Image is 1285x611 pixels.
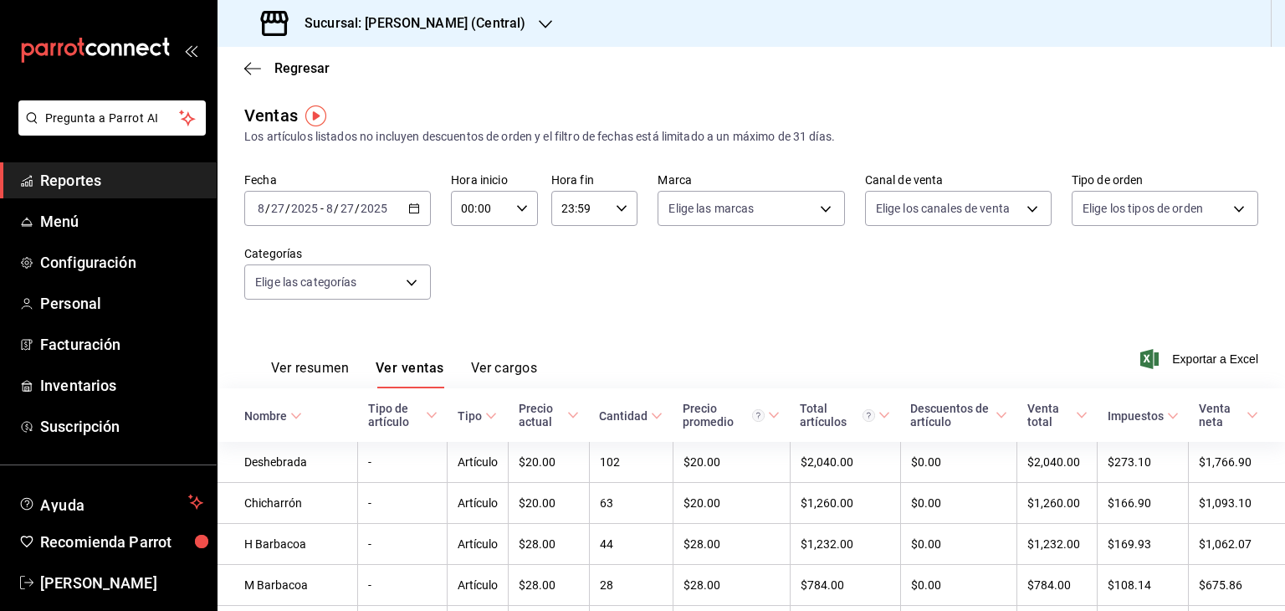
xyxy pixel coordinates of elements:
td: H Barbacoa [218,524,358,565]
input: ---- [290,202,319,215]
span: Precio actual [519,402,580,429]
span: Configuración [40,251,203,274]
span: Nombre [244,409,302,423]
button: Regresar [244,60,330,76]
td: $273.10 [1098,442,1189,483]
td: $20.00 [673,483,790,524]
span: Ayuda [40,492,182,512]
span: Elige las marcas [668,200,754,217]
span: Suscripción [40,415,203,438]
div: navigation tabs [271,360,537,388]
span: Inventarios [40,374,203,397]
td: $28.00 [673,565,790,606]
td: Deshebrada [218,442,358,483]
td: $20.00 [509,442,590,483]
td: - [358,442,448,483]
span: Recomienda Parrot [40,531,203,553]
label: Categorías [244,248,431,259]
td: $28.00 [509,565,590,606]
td: $675.86 [1189,565,1285,606]
td: - [358,565,448,606]
span: Regresar [274,60,330,76]
td: $2,040.00 [1017,442,1098,483]
input: -- [325,202,334,215]
div: Descuentos de artículo [910,402,991,429]
input: ---- [360,202,388,215]
span: Elige los tipos de orden [1083,200,1203,217]
td: M Barbacoa [218,565,358,606]
td: $1,232.00 [790,524,900,565]
span: Elige los canales de venta [876,200,1010,217]
td: $20.00 [673,442,790,483]
button: open_drawer_menu [184,44,197,57]
svg: El total artículos considera cambios de precios en los artículos así como costos adicionales por ... [863,409,875,422]
td: Artículo [448,524,509,565]
td: - [358,524,448,565]
td: $784.00 [1017,565,1098,606]
label: Fecha [244,174,431,186]
td: $1,093.10 [1189,483,1285,524]
td: 44 [589,524,673,565]
span: Personal [40,292,203,315]
td: $169.93 [1098,524,1189,565]
td: $784.00 [790,565,900,606]
div: Cantidad [599,409,648,423]
span: Pregunta a Parrot AI [45,110,180,127]
label: Canal de venta [865,174,1052,186]
td: Artículo [448,483,509,524]
span: Facturación [40,333,203,356]
span: / [285,202,290,215]
input: -- [340,202,355,215]
td: $108.14 [1098,565,1189,606]
td: $1,766.90 [1189,442,1285,483]
span: / [355,202,360,215]
td: 28 [589,565,673,606]
div: Total artículos [800,402,875,429]
div: Venta total [1027,402,1073,429]
label: Marca [658,174,844,186]
button: Ver cargos [471,360,538,388]
span: Elige las categorías [255,274,357,290]
label: Hora inicio [451,174,538,186]
td: $1,062.07 [1189,524,1285,565]
label: Hora fin [551,174,638,186]
td: 102 [589,442,673,483]
span: Cantidad [599,409,663,423]
span: Precio promedio [683,402,780,429]
span: Impuestos [1108,409,1179,423]
span: / [265,202,270,215]
img: Tooltip marker [305,105,326,126]
td: 63 [589,483,673,524]
td: $28.00 [509,524,590,565]
input: -- [270,202,285,215]
td: $1,260.00 [1017,483,1098,524]
span: Tipo de artículo [368,402,438,429]
div: Tipo [458,409,482,423]
span: Venta neta [1199,402,1258,429]
td: $0.00 [900,565,1016,606]
span: Tipo [458,409,497,423]
div: Nombre [244,409,287,423]
button: Ver resumen [271,360,349,388]
td: $2,040.00 [790,442,900,483]
td: Chicharrón [218,483,358,524]
div: Venta neta [1199,402,1243,429]
span: Total artículos [800,402,890,429]
span: / [334,202,339,215]
td: $166.90 [1098,483,1189,524]
div: Precio promedio [683,402,765,429]
div: Tipo de artículo [368,402,422,429]
td: Artículo [448,442,509,483]
span: Reportes [40,169,203,192]
input: -- [257,202,265,215]
div: Ventas [244,103,298,128]
svg: Precio promedio = Total artículos / cantidad [752,409,765,422]
button: Exportar a Excel [1144,349,1258,369]
span: [PERSON_NAME] [40,572,203,594]
a: Pregunta a Parrot AI [12,121,206,139]
span: - [320,202,324,215]
div: Precio actual [519,402,565,429]
td: $0.00 [900,524,1016,565]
